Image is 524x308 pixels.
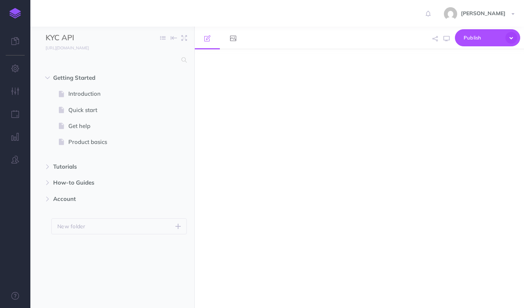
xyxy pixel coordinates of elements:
[51,218,187,234] button: New folder
[57,222,85,231] p: New folder
[464,32,502,44] span: Publish
[457,10,509,17] span: [PERSON_NAME]
[30,44,96,51] a: [URL][DOMAIN_NAME]
[46,45,89,51] small: [URL][DOMAIN_NAME]
[53,73,139,82] span: Getting Started
[444,7,457,21] img: 938fd8ea9af3d0df5552fa1d1e5ba679.jpg
[68,137,149,147] span: Product basics
[53,194,139,204] span: Account
[455,29,520,46] button: Publish
[53,178,139,187] span: How-to Guides
[68,89,149,98] span: Introduction
[53,162,139,171] span: Tutorials
[46,53,177,67] input: Search
[46,32,135,44] input: Documentation Name
[9,8,21,19] img: logo-mark.svg
[68,122,149,131] span: Get help
[68,106,149,115] span: Quick start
